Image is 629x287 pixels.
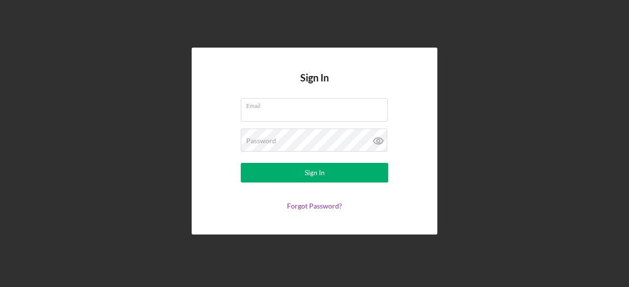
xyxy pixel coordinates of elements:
[241,163,388,183] button: Sign In
[287,202,342,210] a: Forgot Password?
[305,163,325,183] div: Sign In
[246,137,276,145] label: Password
[246,99,388,109] label: Email
[300,72,329,98] h4: Sign In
